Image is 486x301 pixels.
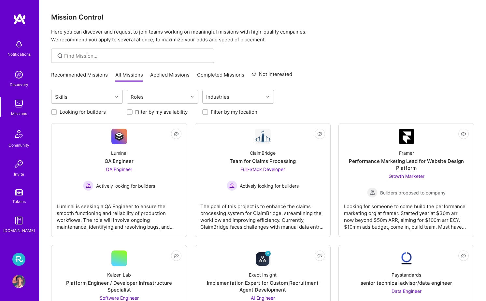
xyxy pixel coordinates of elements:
[461,253,466,258] i: icon EyeClosed
[12,38,25,51] img: bell
[56,52,64,60] i: icon SearchGrey
[249,271,277,278] div: Exact Insight
[240,166,285,172] span: Full-Stack Developer
[57,279,181,293] div: Platform Engineer / Developer Infrastructure Specialist
[83,180,93,191] img: Actively looking for builders
[53,92,69,102] div: Skills
[461,131,466,136] i: icon EyeClosed
[8,142,29,149] div: Community
[11,110,27,117] div: Missions
[115,95,118,98] i: icon Chevron
[205,92,231,102] div: Industries
[12,253,25,266] img: Resortpass: Marketplace Team
[200,198,325,230] div: The goal of this project is to enhance the claims processing system for ClaimBridge, streamlining...
[64,52,209,59] input: Find Mission...
[100,295,139,301] span: Software Engineer
[317,253,322,258] i: icon EyeClosed
[10,81,28,88] div: Discovery
[12,158,25,171] img: Invite
[392,271,421,278] div: Paystandards
[129,92,145,102] div: Roles
[12,198,26,205] div: Tokens
[13,13,26,25] img: logo
[12,275,25,288] img: User Avatar
[11,275,27,288] a: User Avatar
[111,150,127,156] div: Luminai
[3,227,35,234] div: [DOMAIN_NAME]
[11,126,27,142] img: Community
[227,180,237,191] img: Actively looking for builders
[115,71,143,82] a: All Missions
[266,95,269,98] i: icon Chevron
[51,71,108,82] a: Recommended Missions
[135,108,188,115] label: Filter by my availability
[106,166,132,172] span: QA Engineer
[255,251,271,266] img: Company Logo
[96,182,155,189] span: Actively looking for builders
[12,97,25,110] img: teamwork
[392,288,422,294] span: Data Engineer
[255,129,271,144] img: Company Logo
[200,129,325,232] a: Company LogoClaimBridgeTeam for Claims ProcessingFull-Stack Developer Actively looking for builde...
[107,271,131,278] div: Kaizen Lab
[344,158,469,171] div: Performance Marketing Lead for Website Design Platform
[11,253,27,266] a: Resortpass: Marketplace Team
[230,158,296,165] div: Team for Claims Processing
[361,279,452,286] div: senior technical advisor/data engineer
[174,253,179,258] i: icon EyeClosed
[399,251,414,266] img: Company Logo
[105,158,134,165] div: QA Engineer
[367,187,378,198] img: Builders proposed to company
[250,150,276,156] div: ClaimBridge
[344,129,469,232] a: Company LogoFramerPerformance Marketing Lead for Website Design PlatformGrowth Marketer Builders ...
[57,198,181,230] div: Luminai is seeking a QA Engineer to ensure the smooth functioning and reliability of production w...
[12,214,25,227] img: guide book
[317,131,322,136] i: icon EyeClosed
[380,189,446,196] span: Builders proposed to company
[399,150,414,156] div: Framer
[200,279,325,293] div: Implementation Expert for Custom Recruitment Agent Development
[15,189,23,195] img: tokens
[7,51,31,58] div: Notifications
[51,13,474,21] h3: Mission Control
[251,295,275,301] span: AI Engineer
[12,68,25,81] img: discovery
[240,182,299,189] span: Actively looking for builders
[197,71,244,82] a: Completed Missions
[344,198,469,230] div: Looking for someone to come build the performance marketing org at framer. Started year at $30m a...
[51,28,474,44] p: Here you can discover and request to join teams working on meaningful missions with high-quality ...
[251,70,292,82] a: Not Interested
[60,108,106,115] label: Looking for builders
[174,131,179,136] i: icon EyeClosed
[111,129,127,144] img: Company Logo
[399,129,414,144] img: Company Logo
[211,108,257,115] label: Filter by my location
[389,173,424,179] span: Growth Marketer
[57,129,181,232] a: Company LogoLuminaiQA EngineerQA Engineer Actively looking for buildersActively looking for build...
[150,71,190,82] a: Applied Missions
[191,95,194,98] i: icon Chevron
[14,171,24,178] div: Invite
